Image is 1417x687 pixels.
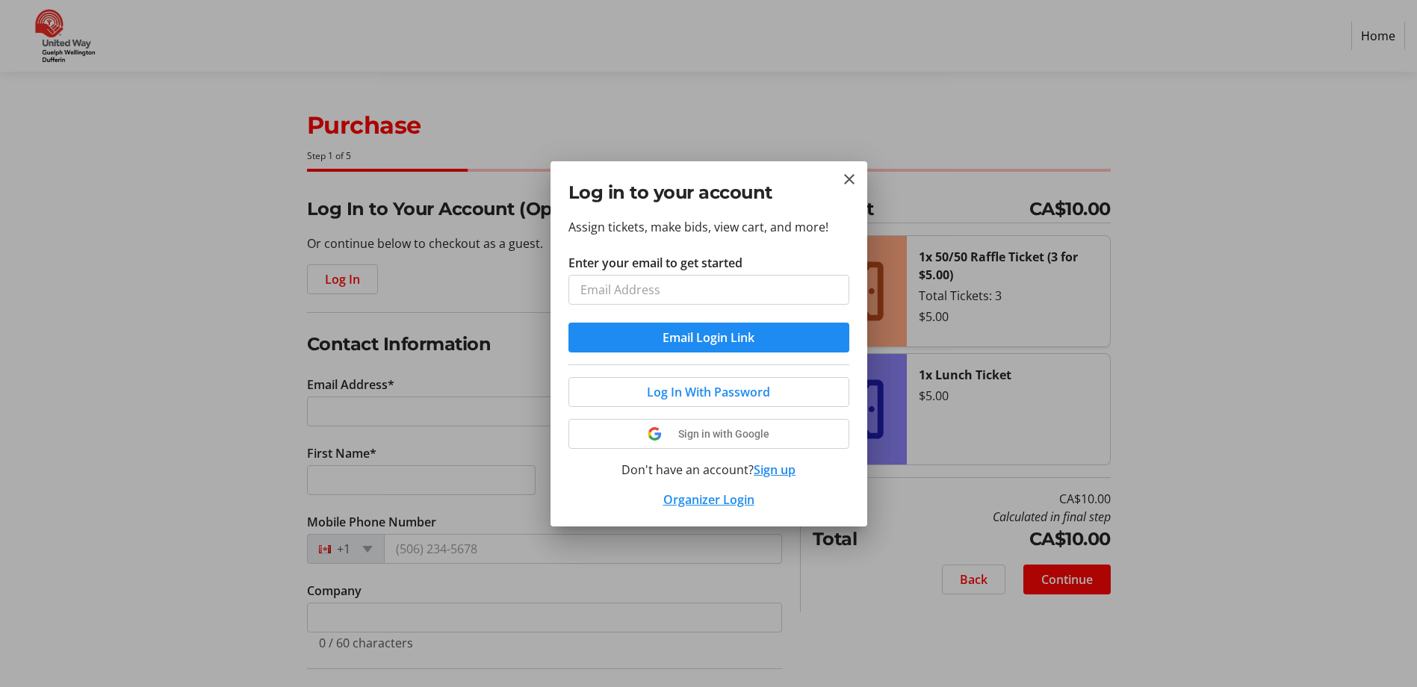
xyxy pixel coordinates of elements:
input: Email Address [568,275,849,305]
div: Don't have an account? [568,461,849,479]
button: Sign up [754,461,796,479]
button: Email Login Link [568,323,849,352]
a: Organizer Login [663,491,754,508]
span: Log In With Password [647,383,770,401]
label: Enter your email to get started [568,254,742,272]
button: Log In With Password [568,377,849,407]
button: Close [840,170,858,188]
h2: Log in to your account [568,179,849,206]
p: Assign tickets, make bids, view cart, and more! [568,218,849,236]
button: Sign in with Google [568,419,849,449]
span: Sign in with Google [678,428,769,440]
span: Email Login Link [663,329,754,346]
